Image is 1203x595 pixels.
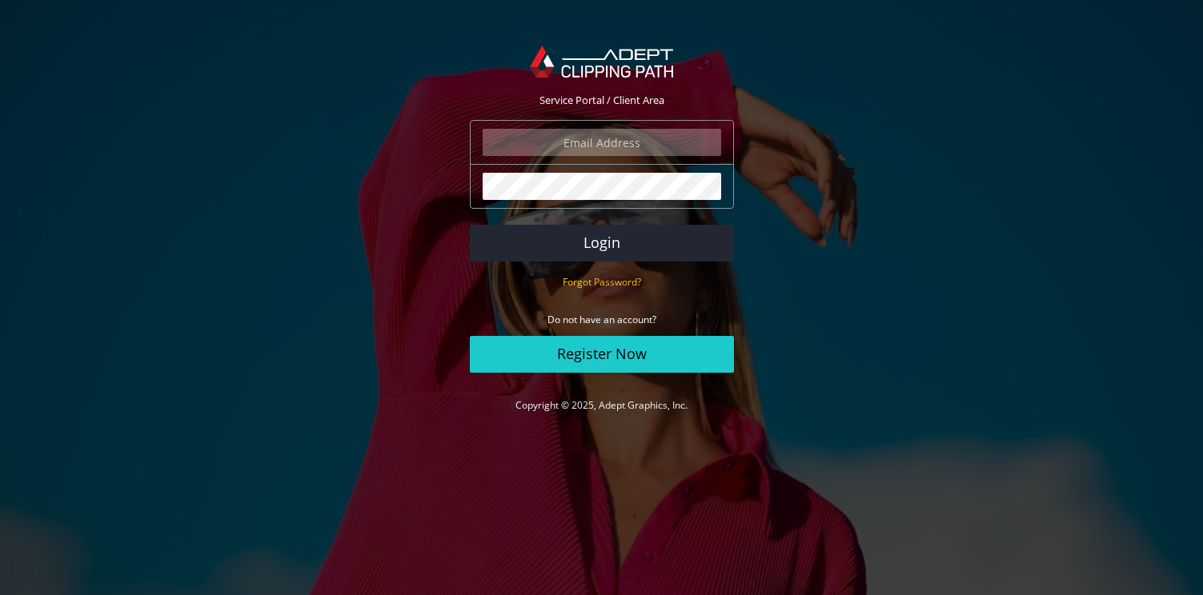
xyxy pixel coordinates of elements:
a: Register Now [470,336,734,373]
input: Email Address [483,129,721,156]
a: Forgot Password? [563,274,641,289]
small: Forgot Password? [563,275,641,289]
span: Service Portal / Client Area [539,93,664,107]
img: Adept Graphics [530,46,673,78]
small: Do not have an account? [547,313,656,326]
a: Copyright © 2025, Adept Graphics, Inc. [515,398,688,412]
button: Login [470,225,734,262]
